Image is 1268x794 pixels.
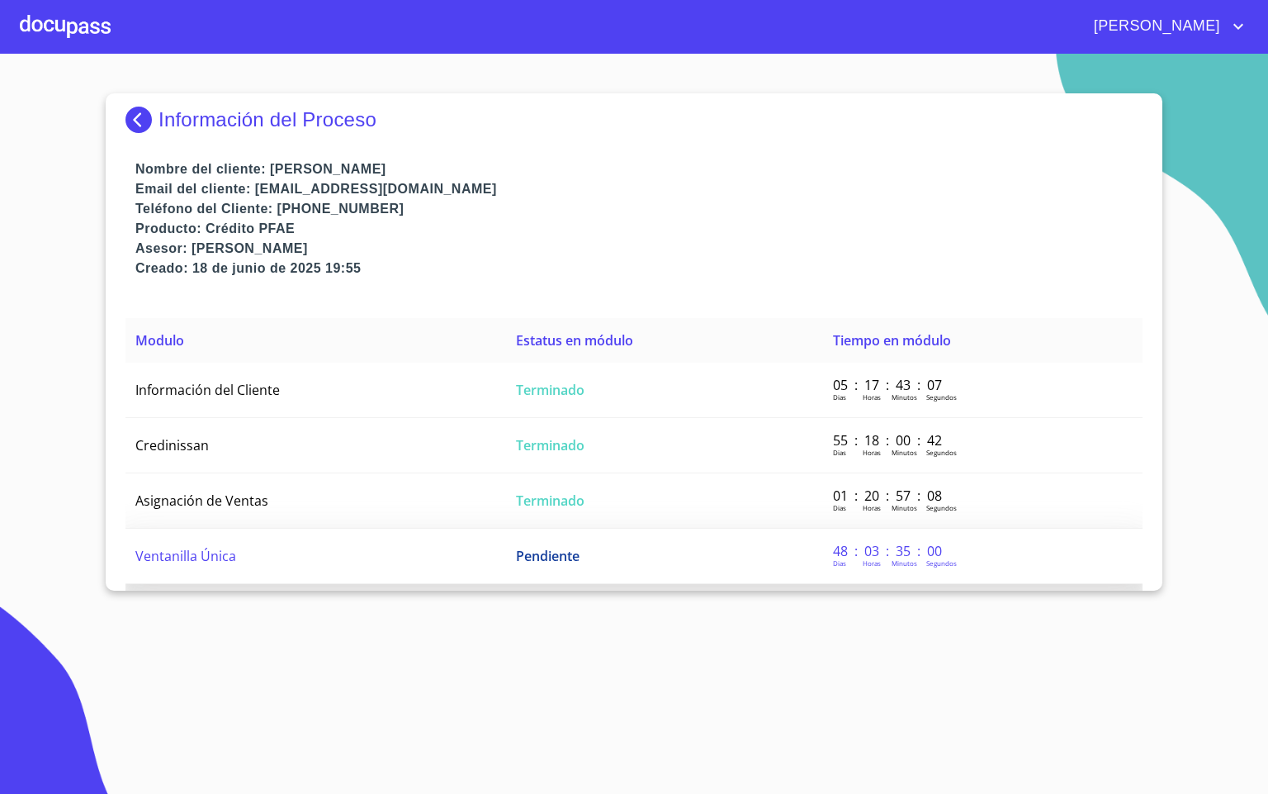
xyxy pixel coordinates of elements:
[833,559,846,568] p: Dias
[135,159,1143,179] p: Nombre del cliente: [PERSON_NAME]
[125,107,1143,133] div: Información del Proceso
[863,448,881,457] p: Horas
[892,559,917,568] p: Minutos
[516,436,584,454] span: Terminado
[926,392,957,402] p: Segundos
[892,448,917,457] p: Minutos
[833,331,951,349] span: Tiempo en módulo
[135,547,236,565] span: Ventanilla Única
[1081,13,1248,40] button: account of current user
[863,559,881,568] p: Horas
[135,492,268,510] span: Asignación de Ventas
[516,492,584,510] span: Terminado
[135,179,1143,199] p: Email del cliente: [EMAIL_ADDRESS][DOMAIN_NAME]
[833,376,944,394] p: 05 : 17 : 43 : 07
[863,392,881,402] p: Horas
[135,331,184,349] span: Modulo
[516,547,580,565] span: Pendiente
[516,381,584,399] span: Terminado
[516,331,633,349] span: Estatus en módulo
[135,381,280,399] span: Información del Cliente
[833,431,944,449] p: 55 : 18 : 00 : 42
[125,107,158,133] img: Docupass spot blue
[833,448,846,457] p: Dias
[833,542,944,560] p: 48 : 03 : 35 : 00
[892,503,917,512] p: Minutos
[926,503,957,512] p: Segundos
[135,239,1143,259] p: Asesor: [PERSON_NAME]
[135,199,1143,219] p: Teléfono del Cliente: [PHONE_NUMBER]
[863,503,881,512] p: Horas
[135,259,1143,278] p: Creado: 18 de junio de 2025 19:55
[135,219,1143,239] p: Producto: Crédito PFAE
[892,392,917,402] p: Minutos
[1081,13,1228,40] span: [PERSON_NAME]
[833,392,846,402] p: Dias
[158,108,376,131] p: Información del Proceso
[926,559,957,568] p: Segundos
[833,503,846,512] p: Dias
[833,487,944,505] p: 01 : 20 : 57 : 08
[135,436,209,454] span: Credinissan
[926,448,957,457] p: Segundos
